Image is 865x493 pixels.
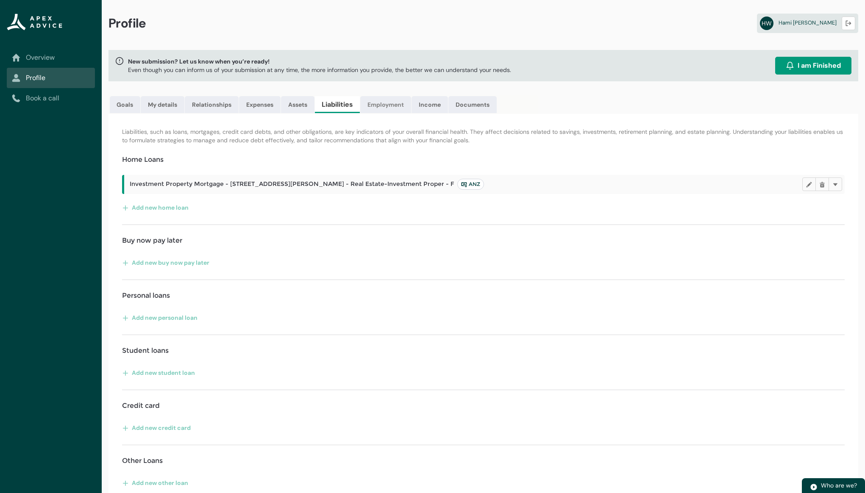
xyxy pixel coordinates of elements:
[775,57,851,75] button: I am Finished
[281,96,314,113] a: Assets
[12,93,90,103] a: Book a call
[779,19,837,26] span: Hami [PERSON_NAME]
[128,66,511,74] p: Even though you can inform us of your submission at any time, the more information you provide, t...
[7,47,95,108] nav: Sub page
[7,14,62,30] img: Apex Advice Group
[122,155,164,165] h4: Home Loans
[141,96,184,113] a: My details
[412,96,448,113] a: Income
[12,53,90,63] a: Overview
[461,181,480,188] span: ANZ
[760,17,773,30] abbr: HW
[122,421,191,435] button: Add new credit card
[122,235,182,246] h4: Buy now pay later
[122,366,195,379] button: Add new student loan
[128,57,511,66] span: New submission? Let us know when you’re ready!
[122,346,169,356] h4: Student loans
[239,96,281,113] a: Expenses
[315,96,360,113] a: Liabilities
[122,256,210,269] button: Add new buy now pay later
[110,96,140,113] a: Goals
[122,291,170,301] h4: Personal loans
[842,17,855,30] button: Logout
[122,201,189,214] button: Add new home loan
[122,311,198,324] button: Add new personal loan
[122,456,163,466] h4: Other Loans
[757,14,858,33] a: HWHami [PERSON_NAME]
[448,96,497,113] a: Documents
[457,179,484,190] lightning-badge: ANZ
[798,61,841,71] span: I am Finished
[12,73,90,83] a: Profile
[130,179,484,190] span: Investment Property Mortgage - [STREET_ADDRESS][PERSON_NAME] - Real Estate-Investment Proper - F
[821,482,857,489] span: Who are we?
[815,177,829,191] button: Delete
[108,15,146,31] span: Profile
[360,96,411,113] a: Employment
[122,476,189,490] button: Add new other loan
[829,177,842,191] button: More
[802,177,816,191] button: Edit
[122,401,160,411] h4: Credit card
[786,61,794,70] img: alarm.svg
[810,483,818,491] img: play.svg
[122,127,845,144] p: Liabilities, such as loans, mortgages, credit card debts, and other obligations, are key indicato...
[185,96,239,113] a: Relationships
